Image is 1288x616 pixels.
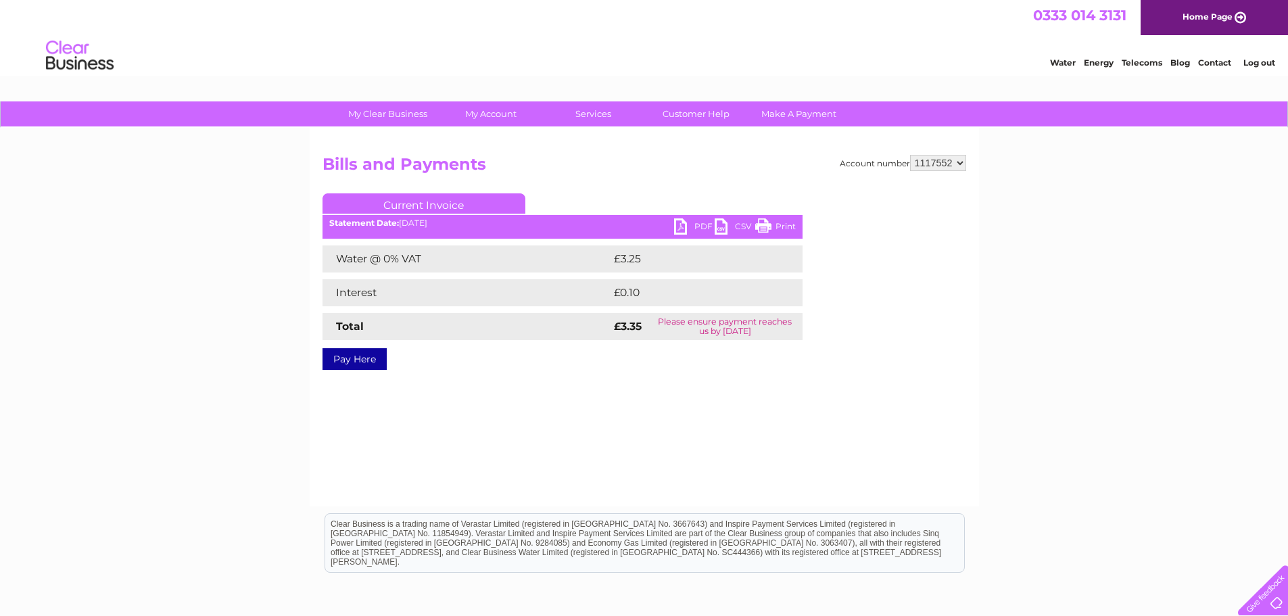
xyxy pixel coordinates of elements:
td: Interest [323,279,611,306]
td: Please ensure payment reaches us by [DATE] [648,313,802,340]
a: Blog [1170,57,1190,68]
strong: £3.35 [614,320,642,333]
a: CSV [715,218,755,238]
strong: Total [336,320,364,333]
img: logo.png [45,35,114,76]
div: Clear Business is a trading name of Verastar Limited (registered in [GEOGRAPHIC_DATA] No. 3667643... [325,7,964,66]
a: Log out [1243,57,1275,68]
a: Current Invoice [323,193,525,214]
div: Account number [840,155,966,171]
a: Services [538,101,649,126]
b: Statement Date: [329,218,399,228]
h2: Bills and Payments [323,155,966,181]
a: Telecoms [1122,57,1162,68]
a: Print [755,218,796,238]
td: £0.10 [611,279,769,306]
a: Contact [1198,57,1231,68]
td: Water @ 0% VAT [323,245,611,273]
a: Pay Here [323,348,387,370]
a: Customer Help [640,101,752,126]
a: My Account [435,101,546,126]
td: £3.25 [611,245,771,273]
a: Water [1050,57,1076,68]
a: Energy [1084,57,1114,68]
a: Make A Payment [743,101,855,126]
a: 0333 014 3131 [1033,7,1126,24]
div: [DATE] [323,218,803,228]
a: PDF [674,218,715,238]
a: My Clear Business [332,101,444,126]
